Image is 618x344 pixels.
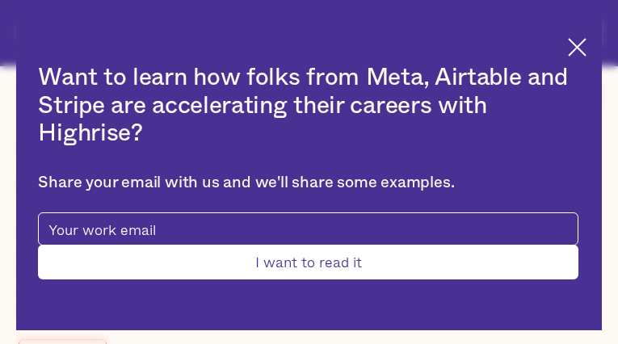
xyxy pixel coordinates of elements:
input: Your work email [38,212,578,245]
input: I want to read it [38,245,578,279]
h2: Want to learn how folks from Meta, Airtable and Stripe are accelerating their careers with Highrise? [38,64,578,148]
form: pop-up-modal-form [38,212,578,279]
div: Share your email with us and we'll share some examples. [38,174,578,193]
img: Cross icon [568,38,586,57]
